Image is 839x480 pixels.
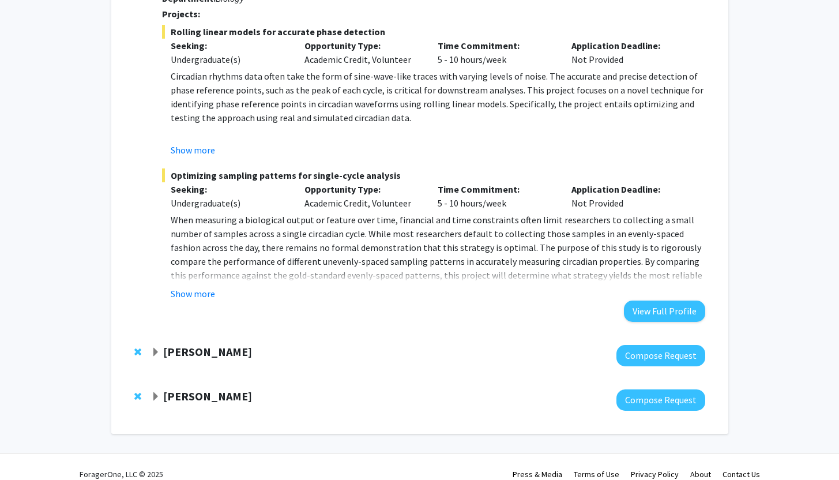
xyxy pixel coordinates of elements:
p: When measuring a biological output or feature over time, financial and time constraints often lim... [171,213,705,296]
div: Academic Credit, Volunteer [296,39,430,66]
p: Time Commitment: [438,182,554,196]
iframe: Chat [9,428,49,471]
a: Privacy Policy [631,469,679,479]
span: Optimizing sampling patterns for single-cycle analysis [162,168,705,182]
span: Expand Ioannis Papazoglou Bookmark [151,348,160,357]
p: Opportunity Type: [304,182,421,196]
p: Opportunity Type: [304,39,421,52]
div: Not Provided [563,39,697,66]
span: Remove Ioannis Papazoglou from bookmarks [134,347,141,357]
div: Undergraduate(s) [171,52,287,66]
span: Remove Joseph Hammer from bookmarks [134,392,141,401]
div: Undergraduate(s) [171,196,287,210]
button: Compose Request to Joseph Hammer [616,389,705,411]
div: 5 - 10 hours/week [429,182,563,210]
span: Expand Joseph Hammer Bookmark [151,392,160,402]
span: Rolling linear models for accurate phase detection [162,25,705,39]
button: Compose Request to Ioannis Papazoglou [616,345,705,366]
div: Academic Credit, Volunteer [296,182,430,210]
a: Contact Us [723,469,760,479]
strong: Projects: [162,8,200,20]
p: Time Commitment: [438,39,554,52]
button: Show more [171,287,215,301]
p: Application Deadline: [571,182,688,196]
div: Not Provided [563,182,697,210]
p: Application Deadline: [571,39,688,52]
a: Terms of Use [574,469,619,479]
div: 5 - 10 hours/week [429,39,563,66]
a: About [690,469,711,479]
button: Show more [171,143,215,157]
a: Press & Media [513,469,562,479]
button: View Full Profile [624,301,705,322]
p: Circadian rhythms data often take the form of sine-wave-like traces with varying levels of noise.... [171,69,705,125]
p: Seeking: [171,182,287,196]
strong: [PERSON_NAME] [163,389,252,403]
p: Seeking: [171,39,287,52]
strong: [PERSON_NAME] [163,344,252,359]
